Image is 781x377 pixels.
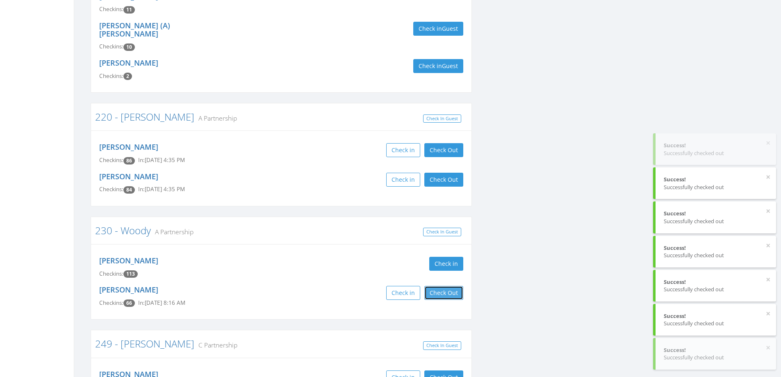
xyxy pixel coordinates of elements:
[99,21,170,39] a: [PERSON_NAME] (A) [PERSON_NAME]
[442,25,458,32] span: Guest
[664,176,768,183] div: Success!
[95,337,194,350] a: 249 - [PERSON_NAME]
[423,341,461,350] a: Check In Guest
[99,72,123,80] span: Checkins:
[99,142,158,152] a: [PERSON_NAME]
[664,183,768,191] div: Successfully checked out
[123,299,135,307] span: Checkin count
[766,276,770,284] button: ×
[664,149,768,157] div: Successfully checked out
[766,207,770,215] button: ×
[123,157,135,165] span: Checkin count
[423,114,461,123] a: Check In Guest
[664,346,768,354] div: Success!
[99,270,123,277] span: Checkins:
[664,286,768,293] div: Successfully checked out
[766,139,770,147] button: ×
[766,344,770,352] button: ×
[99,58,158,68] a: [PERSON_NAME]
[95,110,194,123] a: 220 - [PERSON_NAME]
[424,173,463,187] button: Check Out
[99,171,158,181] a: [PERSON_NAME]
[664,354,768,361] div: Successfully checked out
[766,310,770,318] button: ×
[429,257,463,271] button: Check in
[99,156,123,164] span: Checkins:
[123,6,135,14] span: Checkin count
[99,5,123,13] span: Checkins:
[99,185,123,193] span: Checkins:
[138,299,185,306] span: In: [DATE] 8:16 AM
[664,278,768,286] div: Success!
[664,312,768,320] div: Success!
[386,143,420,157] button: Check in
[99,43,123,50] span: Checkins:
[413,59,463,73] button: Check inGuest
[766,242,770,250] button: ×
[442,62,458,70] span: Guest
[123,186,135,194] span: Checkin count
[99,285,158,295] a: [PERSON_NAME]
[138,156,185,164] span: In: [DATE] 4:35 PM
[664,244,768,252] div: Success!
[99,299,123,306] span: Checkins:
[151,227,194,236] small: A Partnership
[664,217,768,225] div: Successfully checked out
[424,143,463,157] button: Check Out
[423,228,461,236] a: Check In Guest
[99,256,158,265] a: [PERSON_NAME]
[766,173,770,181] button: ×
[123,43,135,51] span: Checkin count
[664,251,768,259] div: Successfully checked out
[386,286,420,300] button: Check in
[413,22,463,36] button: Check inGuest
[123,270,138,278] span: Checkin count
[194,114,237,123] small: A Partnership
[424,286,463,300] button: Check Out
[194,340,237,350] small: C Partnership
[664,142,768,149] div: Success!
[664,210,768,217] div: Success!
[664,320,768,327] div: Successfully checked out
[386,173,420,187] button: Check in
[123,73,132,80] span: Checkin count
[138,185,185,193] span: In: [DATE] 4:35 PM
[95,224,151,237] a: 230 - Woody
